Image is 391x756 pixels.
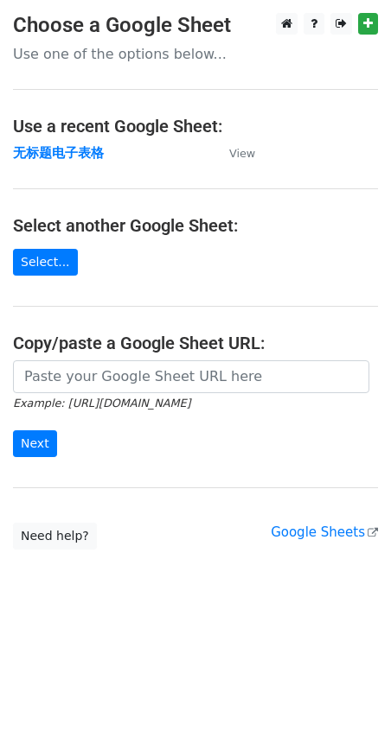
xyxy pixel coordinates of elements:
[13,13,378,38] h3: Choose a Google Sheet
[13,145,104,161] a: 无标题电子表格
[13,360,369,393] input: Paste your Google Sheet URL here
[13,116,378,137] h4: Use a recent Google Sheet:
[13,523,97,550] a: Need help?
[212,145,255,161] a: View
[13,249,78,276] a: Select...
[13,397,190,410] small: Example: [URL][DOMAIN_NAME]
[13,333,378,353] h4: Copy/paste a Google Sheet URL:
[13,215,378,236] h4: Select another Google Sheet:
[229,147,255,160] small: View
[13,45,378,63] p: Use one of the options below...
[13,430,57,457] input: Next
[271,524,378,540] a: Google Sheets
